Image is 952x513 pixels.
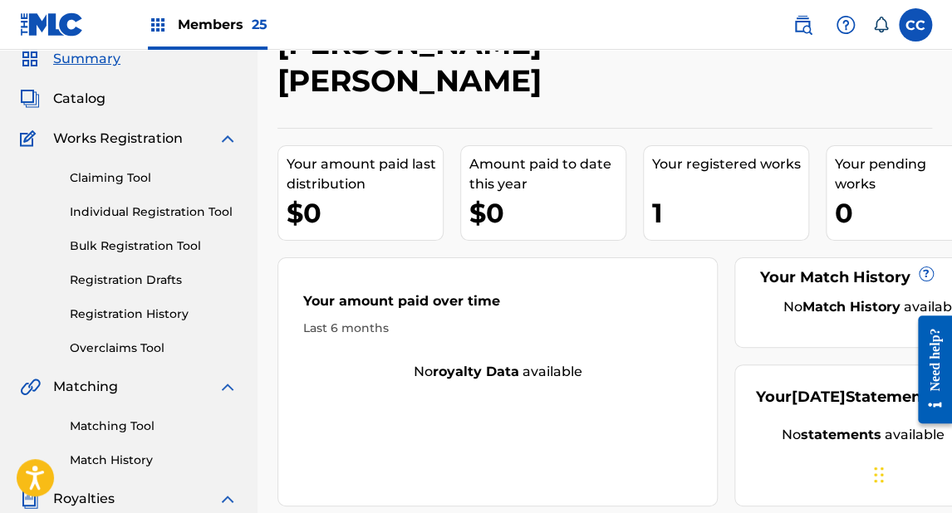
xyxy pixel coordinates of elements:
a: SummarySummary [20,49,120,69]
div: Your Statements [756,386,936,408]
img: search [793,15,812,35]
img: Summary [20,49,40,69]
strong: royalty data [433,364,519,379]
iframe: Chat Widget [869,433,952,513]
span: Works Registration [53,129,183,149]
div: $0 [287,194,443,232]
a: CatalogCatalog [20,89,106,109]
img: Works Registration [20,129,42,149]
div: Widget de chat [869,433,952,513]
img: Royalties [20,489,40,509]
span: [DATE] [792,388,846,406]
a: Claiming Tool [70,169,238,187]
img: expand [218,489,238,509]
span: Matching [53,377,118,397]
a: Bulk Registration Tool [70,237,238,255]
a: Registration History [70,305,238,323]
span: ? [920,267,933,281]
img: MLC Logo [20,12,84,37]
div: Amount paid to date this year [469,154,626,194]
iframe: Resource Center [905,303,952,437]
div: Arrastrar [874,450,884,500]
a: Overclaims Tool [70,340,238,357]
a: Public Search [786,8,819,42]
div: No available [278,362,717,382]
span: Catalog [53,89,106,109]
div: 1 [652,194,808,232]
img: help [836,15,856,35]
div: Your amount paid over time [303,291,692,320]
a: Registration Drafts [70,271,238,289]
div: Your amount paid last distribution [287,154,443,194]
div: Last 6 months [303,320,692,337]
div: Your registered works [652,154,808,174]
img: Catalog [20,89,40,109]
img: expand [218,129,238,149]
div: $0 [469,194,626,232]
span: 25 [252,17,267,32]
img: Top Rightsholders [148,15,168,35]
img: expand [218,377,238,397]
img: Matching [20,377,41,397]
span: Summary [53,49,120,69]
span: Members [178,15,267,34]
strong: statements [801,427,881,442]
span: Royalties [53,489,115,509]
a: Match History [70,452,238,469]
div: User Menu [899,8,932,42]
strong: Match History [802,299,900,315]
a: Matching Tool [70,418,238,435]
div: Notifications [872,17,889,33]
h2: [PERSON_NAME] [PERSON_NAME] [277,25,782,100]
a: Individual Registration Tool [70,203,238,221]
div: Help [829,8,862,42]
